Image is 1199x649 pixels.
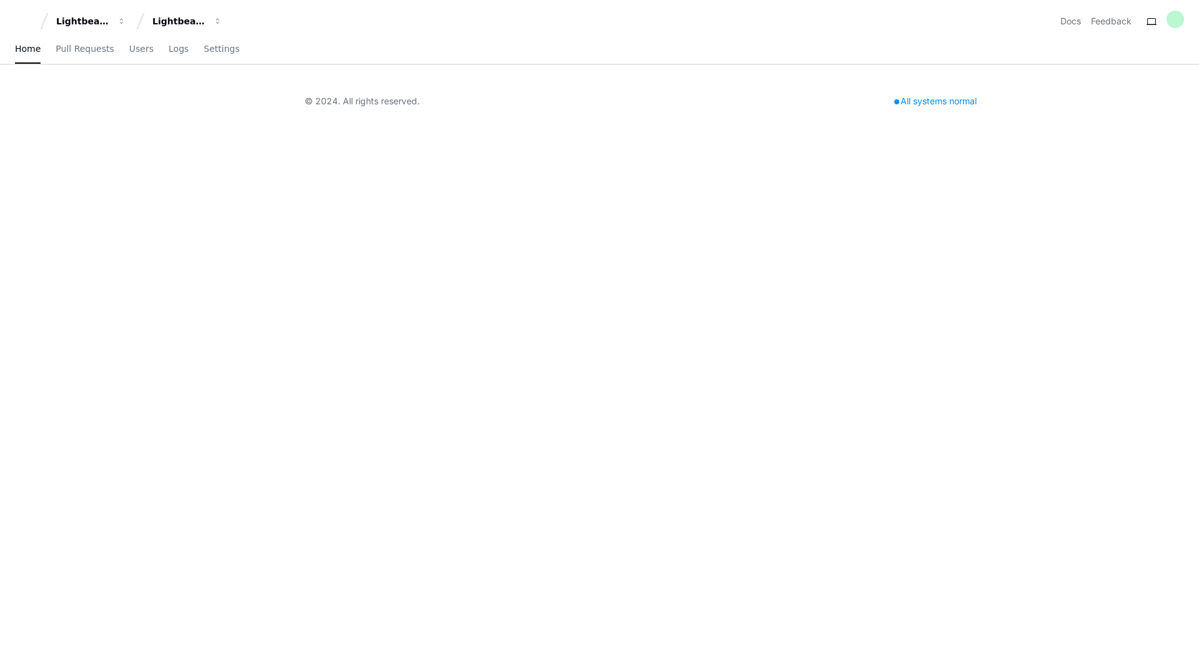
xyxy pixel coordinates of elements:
div: Lightbeam Health Solutions [152,15,206,27]
a: Pull Requests [56,35,114,64]
a: Settings [204,35,239,64]
a: Home [15,35,41,64]
span: Users [129,45,154,52]
a: Users [129,35,154,64]
a: Logs [169,35,189,64]
button: Lightbeam Health [51,10,131,32]
span: Settings [204,45,239,52]
button: Feedback [1091,15,1132,27]
span: Home [15,45,41,52]
span: Pull Requests [56,45,114,52]
span: Logs [169,45,189,52]
div: All systems normal [887,92,984,110]
div: Lightbeam Health [56,15,110,27]
div: © 2024. All rights reserved. [305,95,420,107]
a: Docs [1060,15,1081,27]
button: Lightbeam Health Solutions [147,10,227,32]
